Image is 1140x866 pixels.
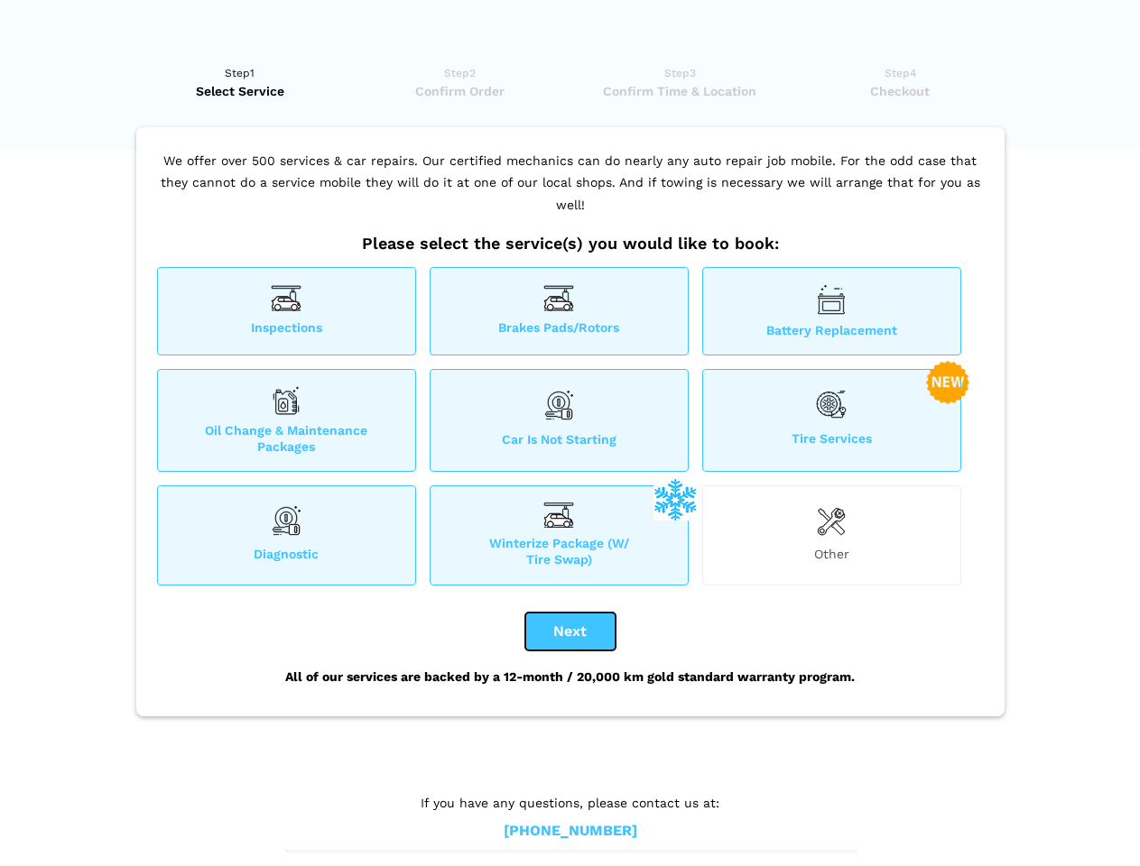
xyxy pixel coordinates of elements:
h2: Please select the service(s) you would like to book: [153,234,988,253]
p: We offer over 500 services & car repairs. Our certified mechanics can do nearly any auto repair j... [153,150,988,235]
img: new-badge-2-48.png [926,361,969,404]
span: Battery Replacement [703,322,960,338]
span: Select Service [136,82,345,100]
a: Step1 [136,64,345,100]
a: [PHONE_NUMBER] [504,822,637,841]
a: Step3 [576,64,784,100]
span: Winterize Package (W/ Tire Swap) [431,535,688,567]
span: Inspections [158,319,415,338]
span: Car is not starting [431,431,688,455]
a: Step4 [796,64,1005,100]
img: winterize-icon_1.png [653,477,697,521]
span: Tire Services [703,430,960,455]
span: Diagnostic [158,546,415,567]
span: Other [703,546,960,567]
a: Step2 [356,64,564,100]
span: Confirm Time & Location [576,82,784,100]
span: Checkout [796,82,1005,100]
span: Confirm Order [356,82,564,100]
div: All of our services are backed by a 12-month / 20,000 km gold standard warranty program. [153,650,988,703]
button: Next [525,613,616,650]
p: If you have any questions, please contact us at: [286,793,855,813]
span: Brakes Pads/Rotors [431,319,688,338]
span: Oil Change & Maintenance Packages [158,422,415,455]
